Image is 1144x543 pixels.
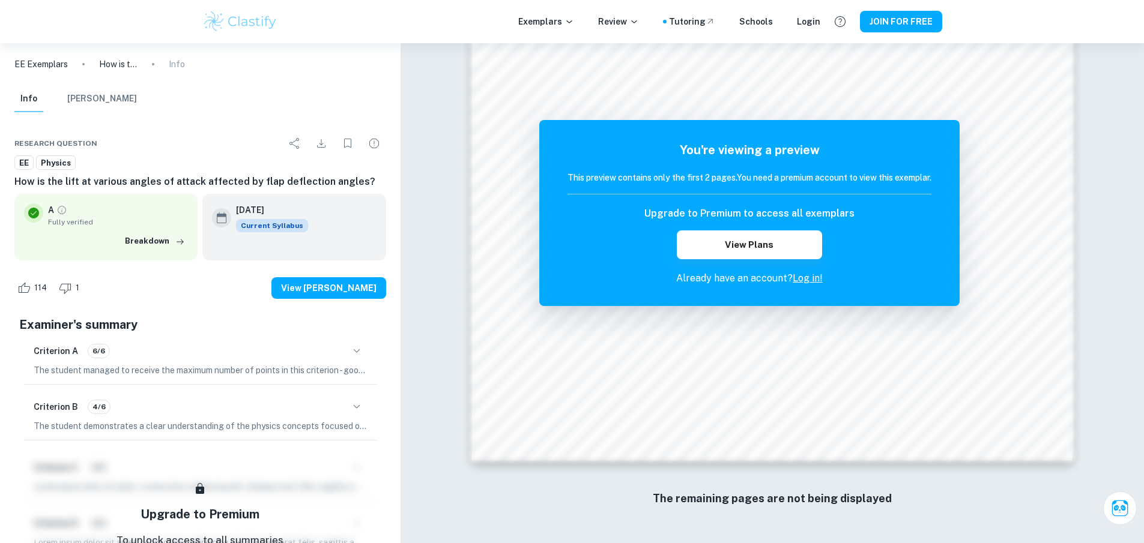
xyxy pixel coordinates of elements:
[99,58,138,71] p: How is the lift at various angles of attack affected by flap deflection angles?
[34,419,367,433] p: The student demonstrates a clear understanding of the physics concepts focused on in the essay, p...
[88,401,110,412] span: 4/6
[56,205,67,215] a: Grade fully verified
[567,141,931,159] h5: You're viewing a preview
[644,206,855,221] h6: Upgrade to Premium to access all exemplars
[37,157,75,169] span: Physics
[48,217,188,227] span: Fully verified
[830,11,850,32] button: Help and Feedback
[236,219,308,232] div: This exemplar is based on the current syllabus. Feel free to refer to it for inspiration/ideas wh...
[56,278,86,298] div: Dislike
[202,10,279,34] img: Clastify logo
[797,15,820,28] a: Login
[14,58,68,71] a: EE Exemplars
[283,131,307,155] div: Share
[14,138,97,149] span: Research question
[496,490,1049,507] h6: The remaining pages are not being displayed
[34,364,367,377] p: The student managed to receive the maximum number of points in this criterion - good job! The stu...
[518,15,574,28] p: Exemplars
[567,171,931,184] h6: This preview contains only the first 2 pages. You need a premium account to view this exemplar.
[669,15,715,28] a: Tutoring
[271,277,386,299] button: View [PERSON_NAME]
[169,58,185,71] p: Info
[15,157,33,169] span: EE
[236,203,298,217] h6: [DATE]
[1103,491,1137,525] button: Ask Clai
[19,316,381,334] h5: Examiner's summary
[598,15,639,28] p: Review
[36,155,76,170] a: Physics
[860,11,942,32] button: JOIN FOR FREE
[336,131,360,155] div: Bookmark
[34,344,78,358] h6: Criterion A
[14,86,43,112] button: Info
[793,272,823,284] a: Log in!
[122,232,188,250] button: Breakdown
[28,282,53,294] span: 114
[69,282,86,294] span: 1
[14,155,34,170] a: EE
[67,86,137,112] button: [PERSON_NAME]
[14,175,386,189] h6: How is the lift at various angles of attack affected by flap deflection angles?
[739,15,773,28] a: Schools
[236,219,308,232] span: Current Syllabus
[14,278,53,298] div: Like
[34,400,78,413] h6: Criterion B
[362,131,386,155] div: Report issue
[88,346,109,356] span: 6/6
[567,271,931,286] p: Already have an account?
[141,505,259,523] h5: Upgrade to Premium
[309,131,333,155] div: Download
[48,203,54,217] p: A
[677,230,822,259] button: View Plans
